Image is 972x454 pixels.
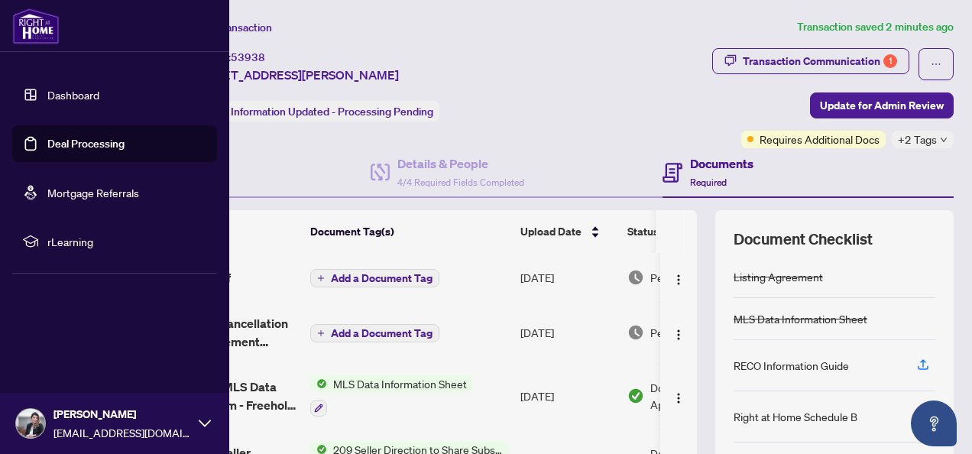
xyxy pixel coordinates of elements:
[672,329,685,341] img: Logo
[310,375,327,392] img: Status Icon
[231,105,433,118] span: Information Updated - Processing Pending
[666,320,691,345] button: Logo
[47,88,99,102] a: Dashboard
[397,154,524,173] h4: Details & People
[627,223,659,240] span: Status
[514,210,621,253] th: Upload Date
[190,66,399,84] span: [STREET_ADDRESS][PERSON_NAME]
[940,136,948,144] span: down
[690,177,727,188] span: Required
[734,268,823,285] div: Listing Agreement
[304,210,514,253] th: Document Tag(s)
[690,154,753,173] h4: Documents
[310,324,439,342] button: Add a Document Tag
[650,379,745,413] span: Document Approved
[53,406,191,423] span: [PERSON_NAME]
[743,49,897,73] div: Transaction Communication
[650,324,727,341] span: Pending Review
[317,274,325,282] span: plus
[734,310,867,327] div: MLS Data Information Sheet
[734,357,849,374] div: RECO Information Guide
[331,273,433,284] span: Add a Document Tag
[310,323,439,343] button: Add a Document Tag
[53,424,191,441] span: [EMAIL_ADDRESS][DOMAIN_NAME]
[327,375,473,392] span: MLS Data Information Sheet
[627,269,644,286] img: Document Status
[911,400,957,446] button: Open asap
[650,269,727,286] span: Pending Review
[514,253,621,302] td: [DATE]
[310,269,439,287] button: Add a Document Tag
[16,409,45,438] img: Profile Icon
[810,92,954,118] button: Update for Admin Review
[672,392,685,404] img: Logo
[47,186,139,199] a: Mortgage Referrals
[883,54,897,68] div: 1
[47,137,125,151] a: Deal Processing
[931,59,941,70] span: ellipsis
[672,274,685,286] img: Logo
[627,388,644,404] img: Document Status
[317,329,325,337] span: plus
[760,131,880,148] span: Requires Additional Docs
[310,268,439,288] button: Add a Document Tag
[12,8,60,44] img: logo
[397,177,524,188] span: 4/4 Required Fields Completed
[712,48,909,74] button: Transaction Communication1
[621,210,751,253] th: Status
[47,233,206,250] span: rLearning
[231,50,265,64] span: 53938
[627,324,644,341] img: Document Status
[666,265,691,290] button: Logo
[514,363,621,429] td: [DATE]
[898,131,937,148] span: +2 Tags
[190,21,272,34] span: View Transaction
[520,223,582,240] span: Upload Date
[734,229,873,250] span: Document Checklist
[310,375,473,417] button: Status IconMLS Data Information Sheet
[331,328,433,339] span: Add a Document Tag
[514,302,621,363] td: [DATE]
[666,384,691,408] button: Logo
[190,101,439,122] div: Status:
[820,93,944,118] span: Update for Admin Review
[734,408,857,425] div: Right at Home Schedule B
[797,18,954,36] article: Transaction saved 2 minutes ago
